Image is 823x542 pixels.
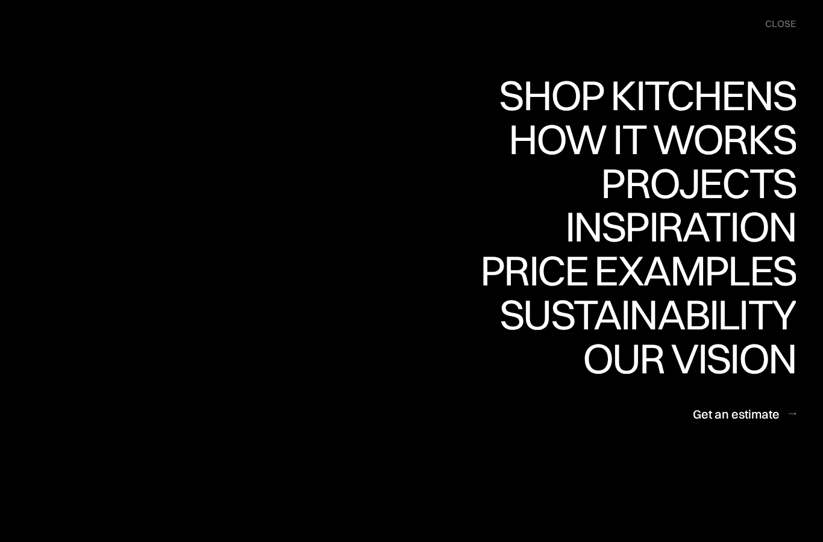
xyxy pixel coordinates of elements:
[480,249,796,291] div: Price examples
[572,337,796,381] a: Our visionOur vision
[753,12,796,36] div: menu
[489,335,796,378] div: Sustainability
[505,160,796,202] div: How it works
[601,162,796,204] div: Projects
[505,118,796,160] div: How it works
[489,293,796,337] a: SustainabilitySustainability
[493,74,796,118] a: Shop KitchensShop Kitchens
[493,116,796,158] div: Shop Kitchens
[493,74,796,116] div: Shop Kitchens
[572,337,796,379] div: Our vision
[572,379,796,422] div: Our vision
[480,291,796,334] div: Price examples
[489,293,796,335] div: Sustainability
[693,406,780,422] div: Get an estimate
[765,17,796,31] div: close
[480,249,796,293] a: Price examplesPrice examples
[601,162,796,206] a: ProjectsProjects
[548,205,796,248] div: Inspiration
[693,399,796,429] a: Get an estimate
[548,205,796,249] a: InspirationInspiration
[505,118,796,162] a: How it worksHow it works
[548,248,796,290] div: Inspiration
[601,204,796,246] div: Projects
